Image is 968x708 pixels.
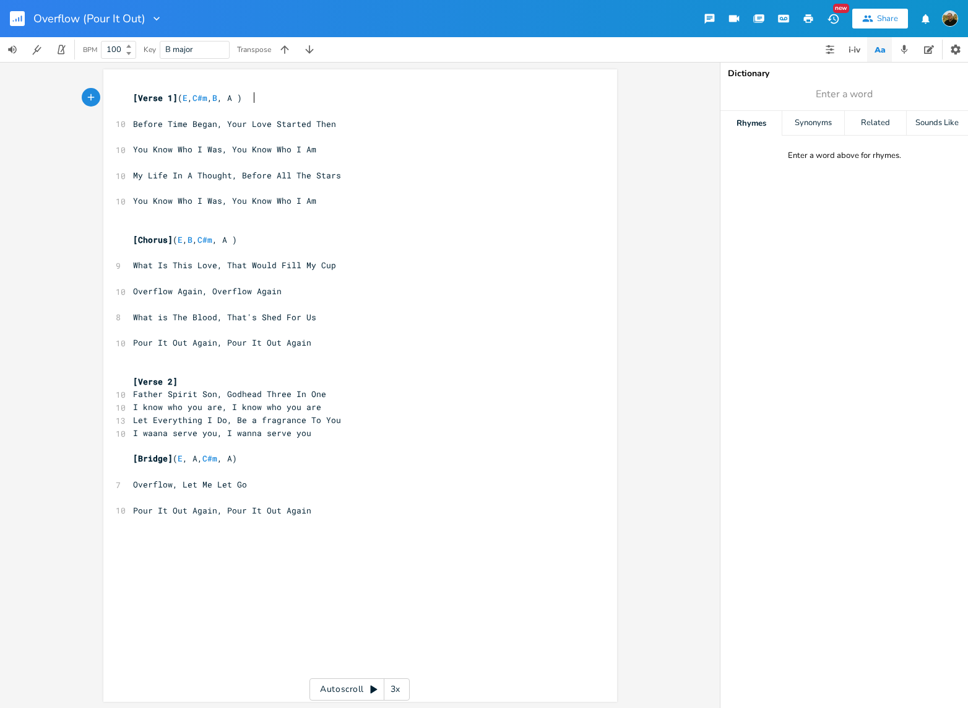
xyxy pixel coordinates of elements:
span: Pour It Out Again, Pour It Out Again [133,505,311,516]
div: Share [877,13,898,24]
span: What Is This Love, That Would Fill My Cup [133,260,336,271]
div: BPM [83,46,97,53]
div: Rhymes [720,111,782,136]
span: You Know Who I Was, You Know Who I Am [133,144,316,155]
div: Enter a word above for rhymes. [788,151,901,161]
span: B [212,92,217,103]
button: New [821,7,845,30]
span: ( , , , A ) [133,92,242,103]
button: Share [852,9,908,28]
span: Overflow Again, Overflow Again [133,286,282,297]
div: 3x [384,678,407,701]
span: B major [165,44,193,55]
div: Synonyms [782,111,844,136]
span: My Life In A Thought, Before All The Stars [133,170,341,181]
span: I waana serve you, I wanna serve you [133,427,311,439]
div: Dictionary [728,69,961,78]
div: Sounds Like [907,111,968,136]
div: Related [845,111,906,136]
span: B [188,234,192,245]
span: [Chorus] [133,234,173,245]
span: Father Spirit Son, Godhead Three In One [133,388,326,400]
span: [Verse 1] [133,92,178,103]
span: ( , , , A ) [133,234,237,245]
div: Autoscroll [309,678,410,701]
span: Before Time Began, Your Love Started Then [133,118,336,129]
div: New [833,4,849,13]
span: You Know Who I Was, You Know Who I Am [133,195,316,206]
span: E [183,92,188,103]
span: What is The Blood, That's Shed For Us [133,312,316,323]
img: Jordan Jankoviak [942,11,958,27]
span: Overflow (Pour It Out) [33,13,145,24]
div: Key [144,46,156,53]
span: E [178,453,183,464]
span: Let Everything I Do, Be a fragrance To You [133,414,341,426]
span: ( , A, , A) [133,453,237,464]
span: [Verse 2] [133,376,178,387]
span: E [178,234,183,245]
span: [Bridge] [133,453,173,464]
span: C#m [192,92,207,103]
span: C#m [202,453,217,464]
span: Pour It Out Again, Pour It Out Again [133,337,311,348]
span: C#m [197,234,212,245]
span: Overflow, Let Me Let Go [133,479,247,490]
div: Transpose [237,46,271,53]
span: I know who you are, I know who you are [133,401,321,413]
span: Enter a word [816,87,873,102]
